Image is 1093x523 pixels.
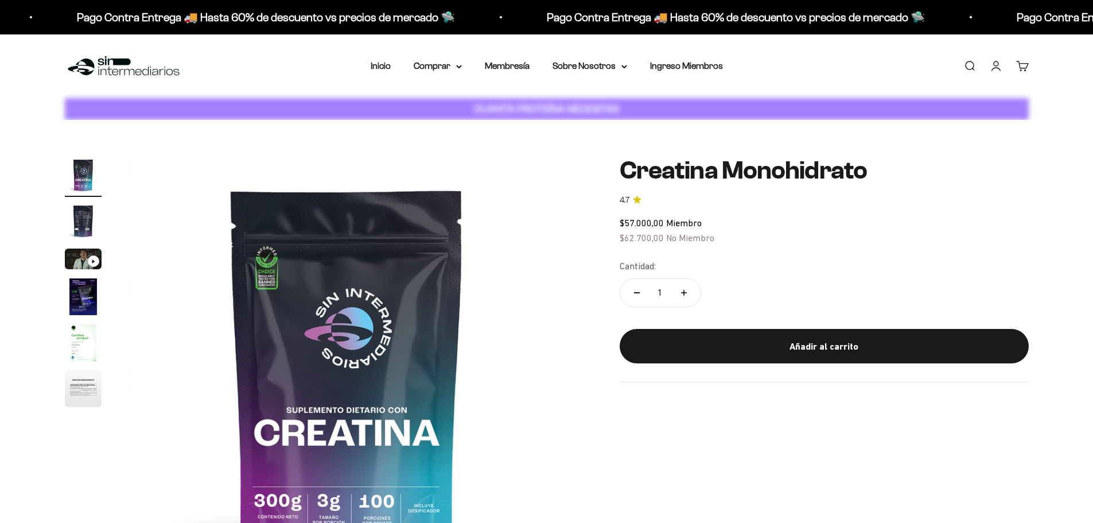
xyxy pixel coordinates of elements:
label: Cantidad: [620,259,656,274]
a: Membresía [485,61,530,71]
strong: CUANTA PROTEÍNA NECESITAS [474,103,619,115]
button: Ir al artículo 3 [65,249,102,273]
a: Inicio [371,61,391,71]
img: Creatina Monohidrato [65,203,102,239]
button: Ir al artículo 5 [65,324,102,365]
button: Ir al artículo 2 [65,203,102,243]
a: 4.74.7 de 5.0 estrellas [620,194,1029,207]
button: Ir al artículo 4 [65,278,102,319]
a: Ingreso Miembros [650,61,723,71]
img: Creatina Monohidrato [65,278,102,315]
span: $57.000,00 [620,218,664,228]
span: 4.7 [620,194,629,207]
p: Pago Contra Entrega 🚚 Hasta 60% de descuento vs precios de mercado 🛸 [68,8,446,26]
span: No Miembro [666,233,714,243]
summary: Comprar [414,59,462,73]
span: Miembro [666,218,702,228]
p: Pago Contra Entrega 🚚 Hasta 60% de descuento vs precios de mercado 🛸 [538,8,916,26]
button: Reducir cantidad [620,279,654,307]
img: Creatina Monohidrato [65,157,102,193]
button: Ir al artículo 1 [65,157,102,197]
img: Creatina Monohidrato [65,324,102,361]
div: Añadir al carrito [643,339,1006,354]
button: Aumentar cantidad [667,279,701,307]
img: Creatina Monohidrato [65,370,102,407]
h1: Creatina Monohidrato [620,157,1029,184]
button: Ir al artículo 6 [65,370,102,410]
button: Añadir al carrito [620,329,1029,363]
span: $62.700,00 [620,233,664,243]
summary: Sobre Nosotros [553,59,627,73]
